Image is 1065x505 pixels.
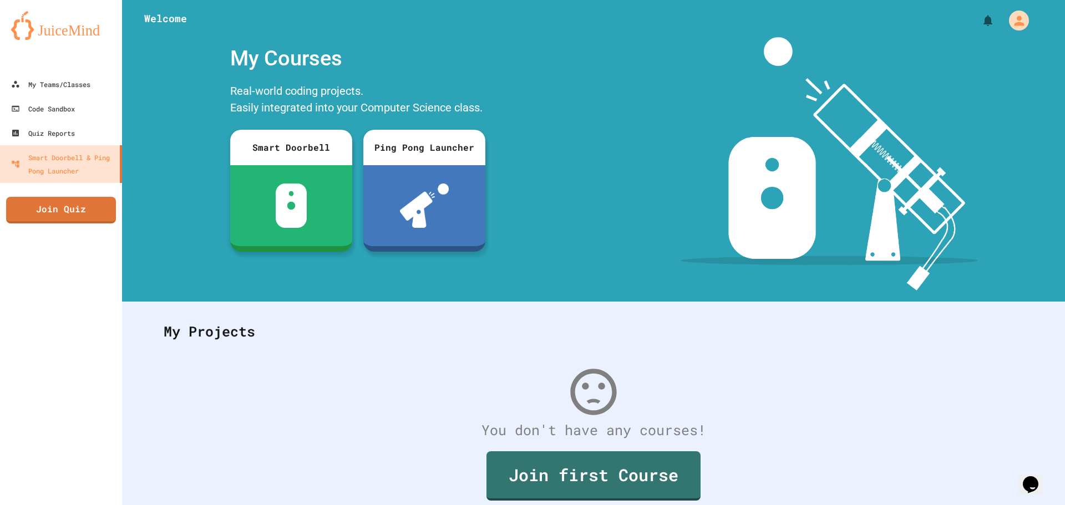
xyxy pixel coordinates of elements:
[11,78,90,91] div: My Teams/Classes
[1018,461,1054,494] iframe: chat widget
[11,126,75,140] div: Quiz Reports
[11,102,75,115] div: Code Sandbox
[961,11,997,30] div: My Notifications
[230,130,352,165] div: Smart Doorbell
[997,8,1032,33] div: My Account
[363,130,485,165] div: Ping Pong Launcher
[153,310,1034,353] div: My Projects
[276,183,307,228] img: sdb-white.svg
[225,37,491,80] div: My Courses
[400,183,449,228] img: ppl-with-ball.png
[225,80,491,121] div: Real-world coding projects. Easily integrated into your Computer Science class.
[6,197,116,223] a: Join Quiz
[11,11,111,40] img: logo-orange.svg
[486,451,701,501] a: Join first Course
[11,151,115,177] div: Smart Doorbell & Ping Pong Launcher
[681,37,978,290] img: banner-image-my-projects.png
[153,420,1034,441] div: You don't have any courses!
